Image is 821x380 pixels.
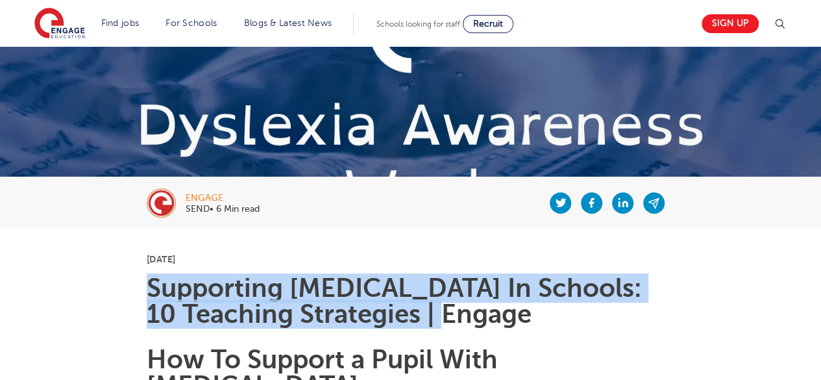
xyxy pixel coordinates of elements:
[244,18,332,28] a: Blogs & Latest News
[147,275,674,327] h1: Supporting [MEDICAL_DATA] In Schools: 10 Teaching Strategies | Engage
[34,8,85,40] img: Engage Education
[463,15,513,33] a: Recruit
[473,19,503,29] span: Recruit
[101,18,140,28] a: Find jobs
[702,14,759,33] a: Sign up
[186,194,260,203] div: engage
[147,255,674,264] p: [DATE]
[186,205,260,214] p: SEND• 6 Min read
[376,19,460,29] span: Schools looking for staff
[165,18,217,28] a: For Schools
